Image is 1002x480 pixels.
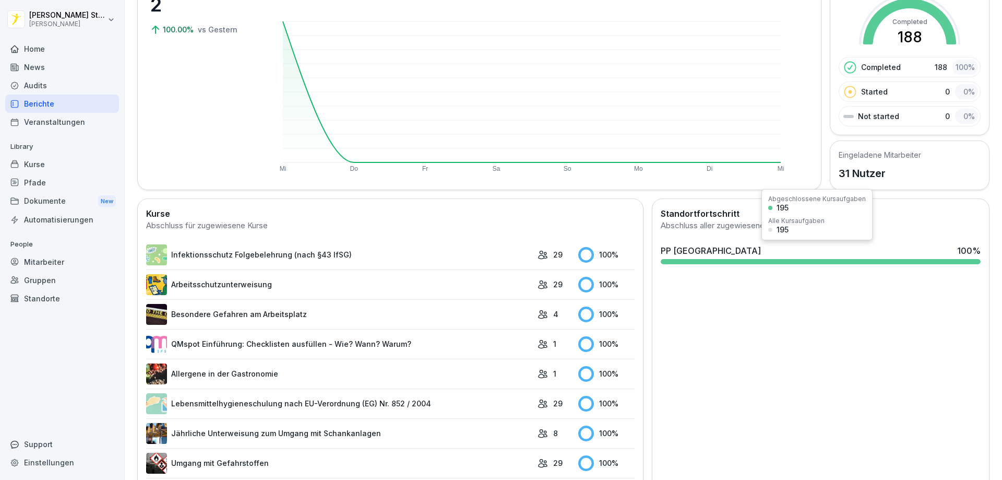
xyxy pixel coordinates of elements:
a: Berichte [5,95,119,113]
p: 4 [553,309,558,320]
a: News [5,58,119,76]
div: 100 % [578,307,635,322]
div: New [98,195,116,207]
p: 29 [553,249,563,260]
a: Allergene in der Gastronomie [146,364,532,384]
a: Lebensmittelhygieneschulung nach EU-Verordnung (EG) Nr. 852 / 2004 [146,393,532,414]
p: 1 [553,368,556,379]
text: So [564,165,571,172]
p: 188 [935,62,947,73]
a: Einstellungen [5,453,119,472]
div: 100 % [578,277,635,292]
p: [PERSON_NAME] [29,20,105,28]
p: 0 [945,111,950,122]
a: Besondere Gefahren am Arbeitsplatz [146,304,532,325]
text: Do [350,165,359,172]
p: 8 [553,428,558,439]
p: Library [5,138,119,155]
p: Completed [861,62,901,73]
text: Mi [778,165,784,172]
text: Mo [634,165,643,172]
p: [PERSON_NAME] Stambolov [29,11,105,20]
div: 100 % [578,336,635,352]
img: rsy9vu330m0sw5op77geq2rv.png [146,334,167,355]
div: 100 % [957,244,981,257]
text: Di [707,165,712,172]
div: 100 % [578,426,635,441]
a: PP [GEOGRAPHIC_DATA]100% [657,240,985,268]
p: 31 Nutzer [839,166,921,181]
p: Started [861,86,888,97]
div: Abgeschlossene Kursaufgaben [768,196,866,202]
text: Sa [493,165,500,172]
text: Fr [422,165,428,172]
div: Abschluss für zugewiesene Kurse [146,220,635,232]
img: bgsrfyvhdm6180ponve2jajk.png [146,274,167,295]
h5: Eingeladene Mitarbeiter [839,149,921,160]
a: Kurse [5,155,119,173]
div: Support [5,435,119,453]
img: etou62n52bjq4b8bjpe35whp.png [146,423,167,444]
a: DokumenteNew [5,192,119,211]
div: 195 [777,204,789,212]
a: Arbeitsschutzunterweisung [146,274,532,295]
div: 0 % [955,84,978,99]
p: 29 [553,279,563,290]
div: 195 [777,226,789,233]
div: 100 % [578,247,635,263]
a: Pfade [5,173,119,192]
a: Standorte [5,289,119,308]
a: Gruppen [5,271,119,289]
div: Abschluss aller zugewiesenen Kurse pro Standort [661,220,981,232]
a: QMspot Einführung: Checklisten ausfüllen - Wie? Wann? Warum? [146,334,532,355]
a: Mitarbeiter [5,253,119,271]
a: Home [5,40,119,58]
div: 100 % [952,60,978,75]
div: 100 % [578,455,635,471]
p: 0 [945,86,950,97]
a: Veranstaltungen [5,113,119,131]
h2: Standortfortschritt [661,207,981,220]
p: 1 [553,338,556,349]
div: PP [GEOGRAPHIC_DATA] [661,244,761,257]
a: Jährliche Unterweisung zum Umgang mit Schankanlagen [146,423,532,444]
p: People [5,236,119,253]
div: Alle Kursaufgaben [768,218,825,224]
div: 100 % [578,366,635,382]
div: 0 % [955,109,978,124]
p: vs Gestern [198,24,237,35]
p: 29 [553,458,563,469]
p: Not started [858,111,899,122]
a: Umgang mit Gefahrstoffen [146,453,532,474]
img: ro33qf0i8ndaw7nkfv0stvse.png [146,453,167,474]
p: 100.00% [163,24,196,35]
div: 100 % [578,396,635,412]
a: Automatisierungen [5,210,119,229]
img: tgff07aey9ahi6f4hltuk21p.png [146,244,167,265]
img: gsgognukgwbtoe3cnlsjjbmw.png [146,364,167,384]
a: Infektionsschutz Folgebelehrung (nach §43 IfSG) [146,244,532,265]
a: Audits [5,76,119,95]
p: 29 [553,398,563,409]
text: Mi [280,165,287,172]
img: gxsnf7ygjsfsmxd96jxi4ufn.png [146,393,167,414]
h2: Kurse [146,207,635,220]
div: Dokumente [5,192,119,211]
img: zq4t51x0wy87l3xh8s87q7rq.png [146,304,167,325]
